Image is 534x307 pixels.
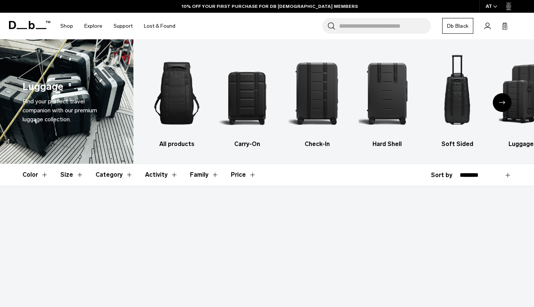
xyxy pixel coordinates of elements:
a: Support [114,13,133,39]
h3: Hard Shell [359,140,416,149]
button: Toggle Filter [60,164,84,186]
nav: Main Navigation [55,13,181,39]
img: Db [359,51,416,136]
a: Db All products [148,51,205,149]
a: 10% OFF YOUR FIRST PURCHASE FOR DB [DEMOGRAPHIC_DATA] MEMBERS [182,3,358,10]
button: Toggle Filter [190,164,219,186]
button: Toggle Filter [96,164,133,186]
a: Db Carry-On [218,51,275,149]
li: 5 / 6 [429,51,486,149]
a: Shop [60,13,73,39]
a: Db Soft Sided [429,51,486,149]
button: Toggle Filter [145,164,178,186]
a: Db Black [442,18,473,34]
span: Find your perfect travel companion with our premium luggage collection. [22,98,97,123]
h3: All products [148,140,205,149]
a: Db Check-In [289,51,346,149]
li: 4 / 6 [359,51,416,149]
li: 1 / 6 [148,51,205,149]
a: Db Hard Shell [359,51,416,149]
img: Db [429,51,486,136]
li: 2 / 6 [218,51,275,149]
img: Db [289,51,346,136]
h3: Check-In [289,140,346,149]
h3: Carry-On [218,140,275,149]
h3: Soft Sided [429,140,486,149]
img: Db [218,51,275,136]
h1: Luggage [22,79,63,94]
img: Db [148,51,205,136]
a: Explore [84,13,102,39]
button: Toggle Filter [22,164,48,186]
button: Toggle Price [231,164,256,186]
div: Next slide [493,93,512,112]
a: Lost & Found [144,13,175,39]
li: 3 / 6 [289,51,346,149]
